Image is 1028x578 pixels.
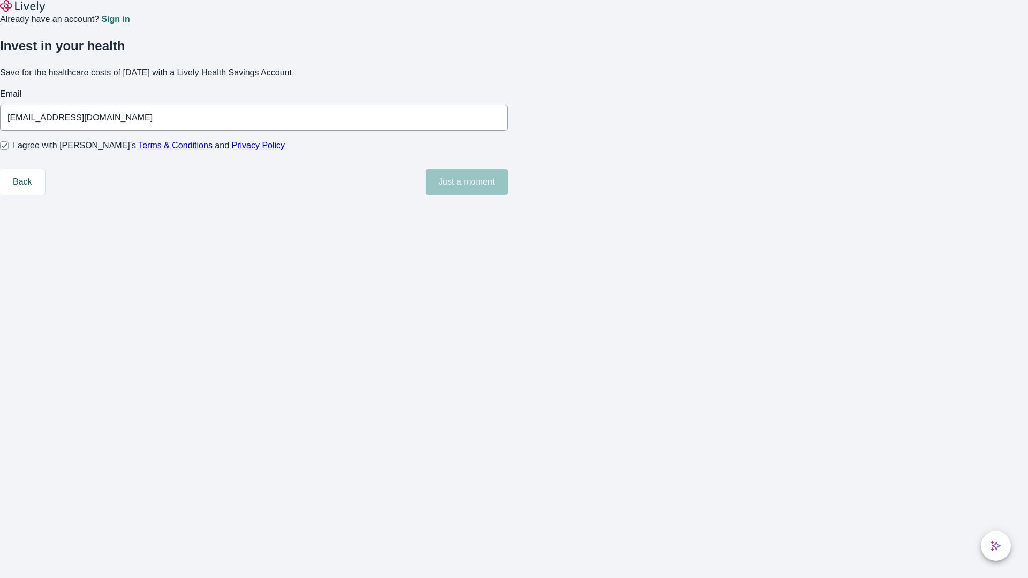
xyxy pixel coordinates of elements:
button: chat [981,531,1011,561]
span: I agree with [PERSON_NAME]’s and [13,139,285,152]
a: Sign in [101,15,130,24]
a: Terms & Conditions [138,141,213,150]
a: Privacy Policy [232,141,285,150]
svg: Lively AI Assistant [991,541,1001,551]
